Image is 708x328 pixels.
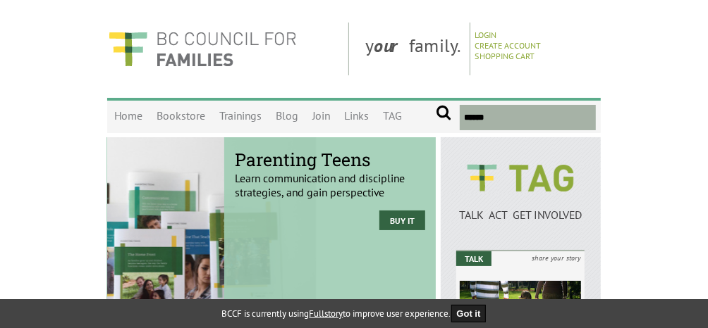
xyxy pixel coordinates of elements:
a: TALK ACT GET INVOLVED [456,194,585,222]
div: y family. [354,23,470,75]
a: Trainings [212,100,269,133]
a: TAG [376,100,409,133]
a: Bookstore [149,100,212,133]
a: Login [475,30,497,40]
i: share your story [527,251,585,265]
a: Buy it [379,210,425,230]
em: Talk [456,251,492,266]
img: BC Council for FAMILIES [107,23,298,75]
a: Links [337,100,376,133]
span: Parenting Teens [235,148,425,171]
img: BCCF's TAG Logo [457,151,584,205]
p: Learn communication and discipline strategies, and gain perspective [235,159,425,199]
strong: our [374,34,409,57]
a: Home [107,100,149,133]
a: Blog [269,100,305,133]
p: TALK ACT GET INVOLVED [456,208,585,222]
a: Shopping Cart [475,51,535,61]
a: Create Account [475,40,542,51]
button: Got it [451,305,487,322]
a: Fullstory [310,308,343,320]
input: Submit [436,105,452,130]
a: Join [305,100,337,133]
